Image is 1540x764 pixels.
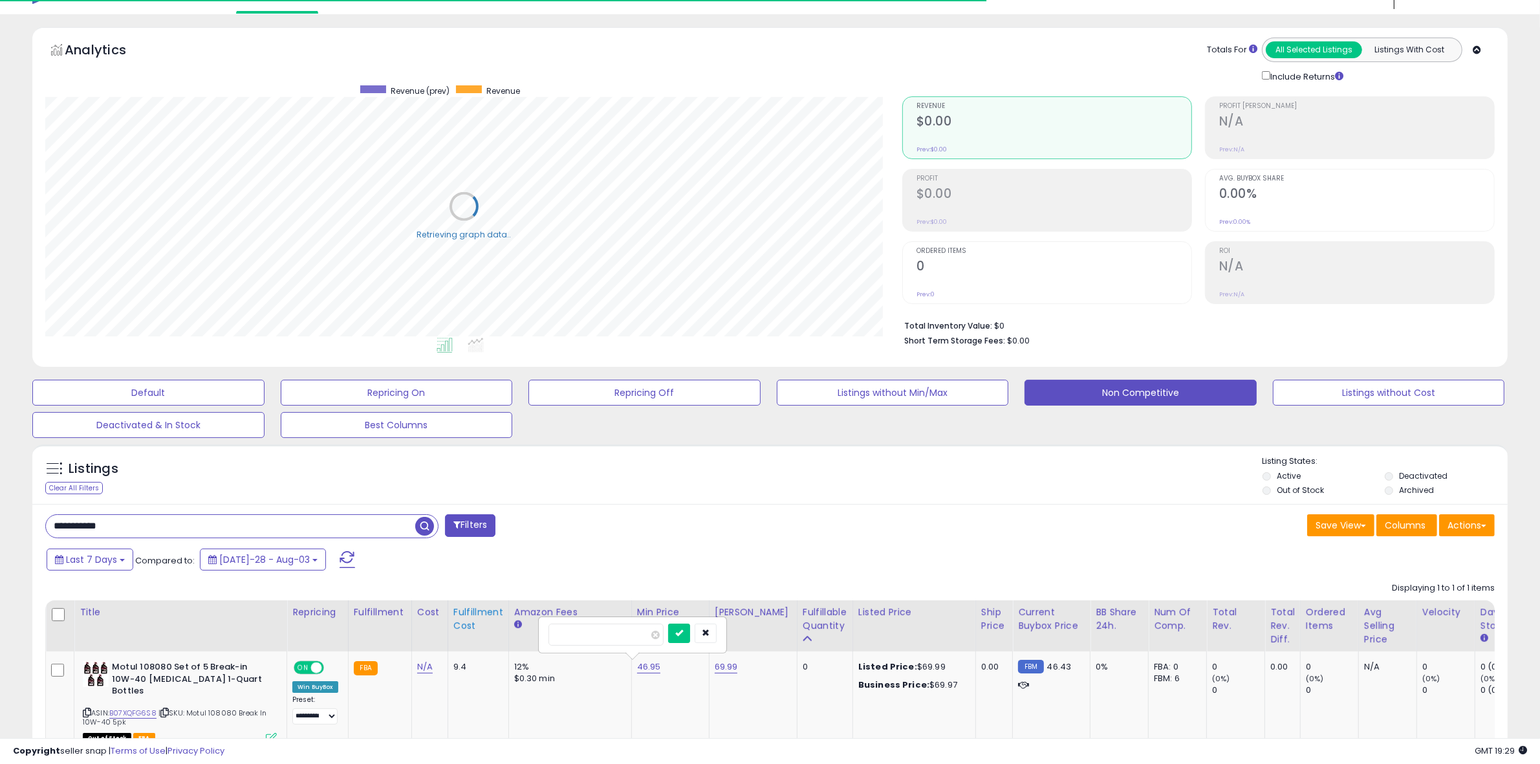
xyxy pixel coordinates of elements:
span: Compared to: [135,554,195,567]
span: Columns [1385,519,1426,532]
b: Motul 108080 Set of 5 Break-in 10W-40 [MEDICAL_DATA] 1-Quart Bottles [112,661,269,701]
span: ON [295,662,311,673]
label: Out of Stock [1277,485,1324,496]
div: Retrieving graph data.. [417,228,511,240]
div: 0 [1212,684,1264,696]
small: Prev: $0.00 [916,146,947,153]
button: Listings without Cost [1273,380,1505,406]
span: Revenue [916,103,1191,110]
button: Listings without Min/Max [777,380,1009,406]
b: Listed Price: [858,660,917,673]
div: 0.00 [1270,661,1290,673]
strong: Copyright [13,745,60,757]
div: Total Rev. [1212,606,1259,633]
span: All listings that are currently out of stock and unavailable for purchase on Amazon [83,733,131,744]
a: 69.99 [715,660,738,673]
div: Ship Price [981,606,1007,633]
div: $69.99 [858,661,966,673]
div: FBA: 0 [1154,661,1197,673]
button: Listings With Cost [1361,41,1458,58]
label: Active [1277,470,1301,481]
div: 0 (0%) [1480,661,1533,673]
div: Avg Selling Price [1364,606,1411,646]
div: FBM: 6 [1154,673,1197,684]
div: Num of Comp. [1154,606,1201,633]
div: 0 (0%) [1480,684,1533,696]
small: (0%) [1480,673,1499,684]
div: Days In Stock [1480,606,1528,633]
h2: N/A [1219,259,1494,276]
div: 0.00 [981,661,1003,673]
span: ROI [1219,248,1494,255]
div: Cost [417,606,442,619]
h2: 0 [916,259,1191,276]
button: Deactivated & In Stock [32,412,265,438]
div: Include Returns [1252,69,1359,83]
div: Ordered Items [1306,606,1353,633]
small: Prev: 0 [916,290,935,298]
div: Amazon Fees [514,606,626,619]
div: Total Rev. Diff. [1270,606,1295,646]
small: Prev: N/A [1219,290,1244,298]
b: Short Term Storage Fees: [904,335,1005,346]
div: 9.4 [453,661,499,673]
button: Best Columns [281,412,513,438]
div: ASIN: [83,661,277,743]
b: Business Price: [858,679,929,691]
button: Repricing On [281,380,513,406]
div: Displaying 1 to 1 of 1 items [1392,582,1495,595]
span: OFF [322,662,343,673]
small: Prev: 0.00% [1219,218,1250,226]
h5: Analytics [65,41,151,62]
span: Avg. Buybox Share [1219,175,1494,182]
div: 0 [1306,684,1358,696]
h2: 0.00% [1219,186,1494,204]
h2: N/A [1219,114,1494,131]
div: Totals For [1207,44,1257,56]
div: 0 [803,661,843,673]
div: 0 [1422,661,1475,673]
span: Ordered Items [916,248,1191,255]
button: Columns [1376,514,1437,536]
button: Last 7 Days [47,549,133,571]
span: Profit [916,175,1191,182]
div: seller snap | | [13,745,224,758]
button: Default [32,380,265,406]
a: Privacy Policy [168,745,224,757]
div: Fulfillment [354,606,406,619]
p: Listing States: [1263,455,1508,468]
label: Deactivated [1399,470,1448,481]
div: Title [80,606,281,619]
label: Archived [1399,485,1434,496]
div: BB Share 24h. [1096,606,1143,633]
span: [DATE]-28 - Aug-03 [219,553,310,566]
span: 46.43 [1047,660,1072,673]
a: B07XQFG6S8 [109,708,157,719]
div: Velocity [1422,606,1470,619]
span: | SKU: Motul 108080 Break In 10W-40 5pk [83,708,267,727]
small: Days In Stock. [1480,633,1488,644]
small: Prev: N/A [1219,146,1244,153]
span: $0.00 [1007,334,1030,347]
div: $0.30 min [514,673,622,684]
div: 12% [514,661,622,673]
div: $69.97 [858,679,966,691]
div: Current Buybox Price [1018,606,1085,633]
span: Profit [PERSON_NAME] [1219,103,1494,110]
small: (0%) [1422,673,1440,684]
small: FBM [1018,660,1043,673]
small: Prev: $0.00 [916,218,947,226]
button: [DATE]-28 - Aug-03 [200,549,326,571]
img: 41wJS2RcH9L._SL40_.jpg [83,661,109,687]
div: 0% [1096,661,1138,673]
h2: $0.00 [916,114,1191,131]
div: [PERSON_NAME] [715,606,792,619]
div: Fulfillment Cost [453,606,503,633]
button: Non Competitive [1025,380,1257,406]
div: 0 [1422,684,1475,696]
button: Filters [445,514,495,537]
small: Amazon Fees. [514,619,522,631]
span: 2025-08-11 19:29 GMT [1475,745,1527,757]
div: Listed Price [858,606,970,619]
b: Total Inventory Value: [904,320,992,331]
